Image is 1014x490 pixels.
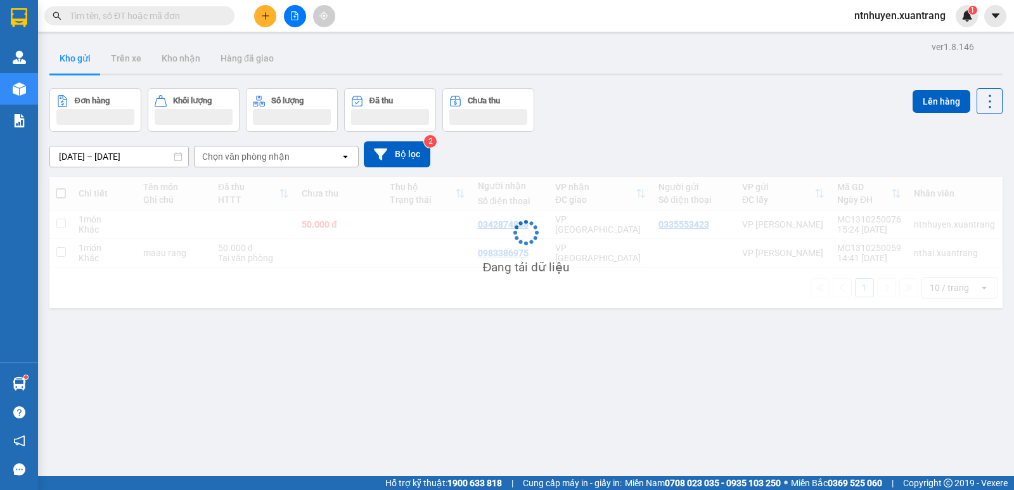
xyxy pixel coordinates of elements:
button: Khối lượng [148,88,240,132]
span: aim [319,11,328,20]
span: Cung cấp máy in - giấy in: [523,476,622,490]
button: Lên hàng [913,90,970,113]
button: Số lượng [246,88,338,132]
span: notification [13,435,25,447]
span: | [892,476,894,490]
img: warehouse-icon [13,82,26,96]
button: plus [254,5,276,27]
div: Chọn văn phòng nhận [202,150,290,163]
button: file-add [284,5,306,27]
img: solution-icon [13,114,26,127]
strong: 0369 525 060 [828,478,882,488]
span: file-add [290,11,299,20]
button: aim [313,5,335,27]
button: Bộ lọc [364,141,430,167]
span: question-circle [13,406,25,418]
sup: 1 [24,375,28,379]
span: 1 [970,6,975,15]
div: Khối lượng [173,96,212,105]
button: Trên xe [101,43,151,74]
span: Hỗ trợ kỹ thuật: [385,476,502,490]
strong: 1900 633 818 [447,478,502,488]
div: Đơn hàng [75,96,110,105]
button: Đã thu [344,88,436,132]
div: Đã thu [369,96,393,105]
img: warehouse-icon [13,51,26,64]
button: Đơn hàng [49,88,141,132]
span: Miền Bắc [791,476,882,490]
span: caret-down [990,10,1001,22]
button: Chưa thu [442,88,534,132]
input: Tìm tên, số ĐT hoặc mã đơn [70,9,219,23]
strong: 0708 023 035 - 0935 103 250 [665,478,781,488]
div: Số lượng [271,96,304,105]
sup: 1 [968,6,977,15]
img: logo-vxr [11,8,27,27]
input: Select a date range. [50,146,188,167]
img: icon-new-feature [961,10,973,22]
div: ver 1.8.146 [932,40,974,54]
button: caret-down [984,5,1006,27]
span: ntnhuyen.xuantrang [844,8,956,23]
span: search [53,11,61,20]
span: Miền Nam [625,476,781,490]
span: | [511,476,513,490]
span: ⚪️ [784,480,788,486]
span: message [13,463,25,475]
div: Đang tải dữ liệu [483,258,570,277]
sup: 2 [424,135,437,148]
svg: open [340,152,350,162]
div: Chưa thu [468,96,500,105]
span: copyright [944,479,953,487]
button: Hàng đã giao [210,43,284,74]
span: plus [261,11,270,20]
button: Kho nhận [151,43,210,74]
button: Kho gửi [49,43,101,74]
img: warehouse-icon [13,377,26,390]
